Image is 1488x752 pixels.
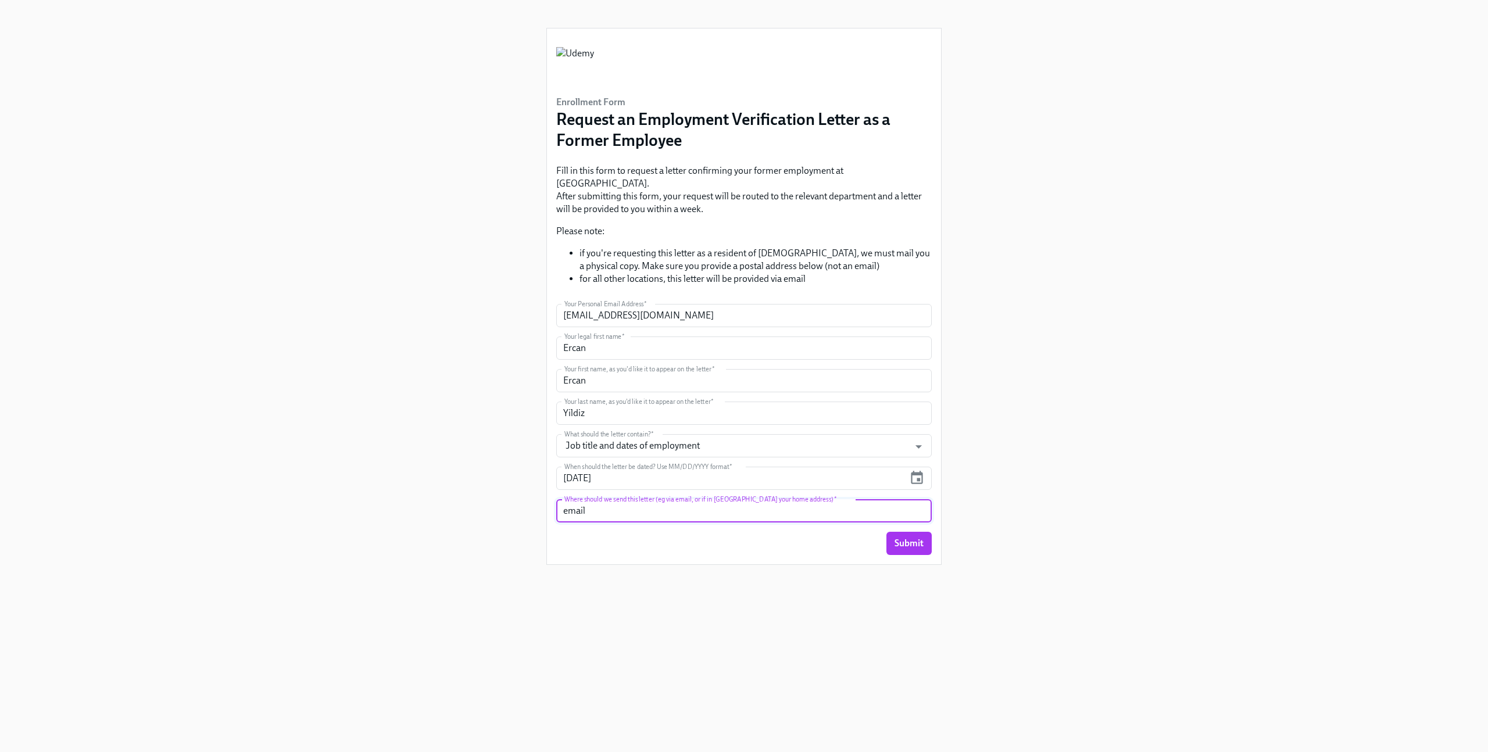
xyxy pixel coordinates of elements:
span: Submit [895,538,924,549]
li: if you're requesting this letter as a resident of [DEMOGRAPHIC_DATA], we must mail you a physical... [580,247,932,273]
button: Submit [886,532,932,555]
img: Udemy [556,47,594,82]
button: Open [910,438,928,456]
h6: Enrollment Form [556,96,932,109]
h3: Request an Employment Verification Letter as a Former Employee [556,109,932,151]
input: MM/DD/YYYY [556,467,904,490]
p: Fill in this form to request a letter confirming your former employment at [GEOGRAPHIC_DATA]. Aft... [556,164,932,216]
li: for all other locations, this letter will be provided via email [580,273,932,285]
p: Please note: [556,225,932,238]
